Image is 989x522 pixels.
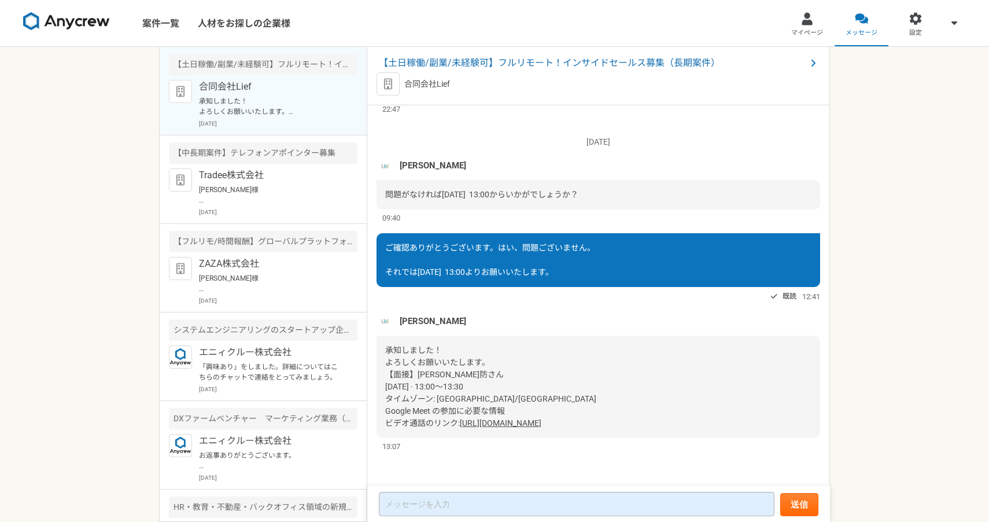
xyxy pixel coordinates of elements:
[199,80,342,94] p: 合同会社Lief
[377,313,394,330] img: unnamed.png
[199,208,357,216] p: [DATE]
[460,418,541,428] a: [URL][DOMAIN_NAME]
[199,96,342,117] p: 承知しました！ よろしくお願いいたします。 【面接】[PERSON_NAME]防さん [DATE] · 13:00～13:30 タイムゾーン: [GEOGRAPHIC_DATA]/[GEOGRA...
[169,142,357,164] div: 【中長期案件】テレフォンアポインター募集
[377,157,394,175] img: unnamed.png
[169,319,357,341] div: システムエンジニアリングのスタートアップ企業 生成AIの新規事業のセールスを募集
[199,257,342,271] p: ZAZA株式会社
[199,185,342,205] p: [PERSON_NAME]様 お世話になっております。早速の日程調整ありがとうございます。 またリンクの送付もありがとうございます。 それでは、[DATE]10:00〜よりお願いいたします。 [...
[169,231,357,252] div: 【フルリモ/時間報酬】グローバルプラットフォームのカスタマーサクセス急募！
[802,291,820,302] span: 12:41
[169,497,357,518] div: HR・教育・不動産・バックオフィス領域の新規事業 0→1で事業を立ち上げたい方
[199,168,342,182] p: Tradee株式会社
[382,441,400,452] span: 13:07
[791,28,823,38] span: マイページ
[169,54,357,75] div: 【土日稼働/副業/未経験可】フルリモート！インサイドセールス募集（長期案件）
[199,296,357,305] p: [DATE]
[199,434,342,448] p: エニィクルー株式会社
[783,289,796,303] span: 既読
[385,190,578,199] span: 問題がなければ[DATE] 13:00からいかがでしょうか？
[169,345,192,369] img: logo_text_blue_01.png
[400,315,466,328] span: [PERSON_NAME]
[199,345,342,359] p: エニィクルー株式会社
[169,80,192,103] img: default_org_logo-42cde973f59100197ec2c8e796e4974ac8490bb5b08a0eb061ff975e4574aa76.png
[199,119,357,128] p: [DATE]
[382,212,400,223] span: 09:40
[385,345,596,428] span: 承知しました！ よろしくお願いいたします。 【面接】[PERSON_NAME]防さん [DATE] · 13:00～13:30 タイムゾーン: [GEOGRAPHIC_DATA]/[GEOGRA...
[385,243,595,277] span: ご確認ありがとうございます。はい、問題ございません。 それでは[DATE] 13:00よりお願いいたします。
[404,78,450,90] p: 合同会社Lief
[199,473,357,482] p: [DATE]
[780,493,818,516] button: 送信
[379,56,806,70] span: 【土日稼働/副業/未経験可】フルリモート！インサイドセールス募集（長期案件）
[377,136,820,148] p: [DATE]
[199,362,342,383] p: 「興味あり」をしました。詳細についてはこちらのチャットで連絡をとってみましょう。
[382,104,400,115] span: 22:47
[400,159,466,172] span: [PERSON_NAME]
[23,12,110,31] img: 8DqYSo04kwAAAAASUVORK5CYII=
[199,273,342,294] p: [PERSON_NAME]様 お世話になっております。[PERSON_NAME]防です。 内容、かしこまりました。 当日はよろしくお願いいたします。
[846,28,877,38] span: メッセージ
[169,408,357,429] div: DXファームベンチャー マーケティング業務（クリエイティブと施策実施サポート）
[909,28,922,38] span: 設定
[199,385,357,394] p: [DATE]
[199,450,342,471] p: お返事ありがとうございます。 [DATE]15:00にてご調整させていただきました。 また職務経歴も資料にてアップロードさせていただきました。 以上、ご確認の程よろしくお願いいたします。
[169,168,192,192] img: default_org_logo-42cde973f59100197ec2c8e796e4974ac8490bb5b08a0eb061ff975e4574aa76.png
[377,72,400,95] img: default_org_logo-42cde973f59100197ec2c8e796e4974ac8490bb5b08a0eb061ff975e4574aa76.png
[169,257,192,280] img: default_org_logo-42cde973f59100197ec2c8e796e4974ac8490bb5b08a0eb061ff975e4574aa76.png
[169,434,192,457] img: logo_text_blue_01.png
